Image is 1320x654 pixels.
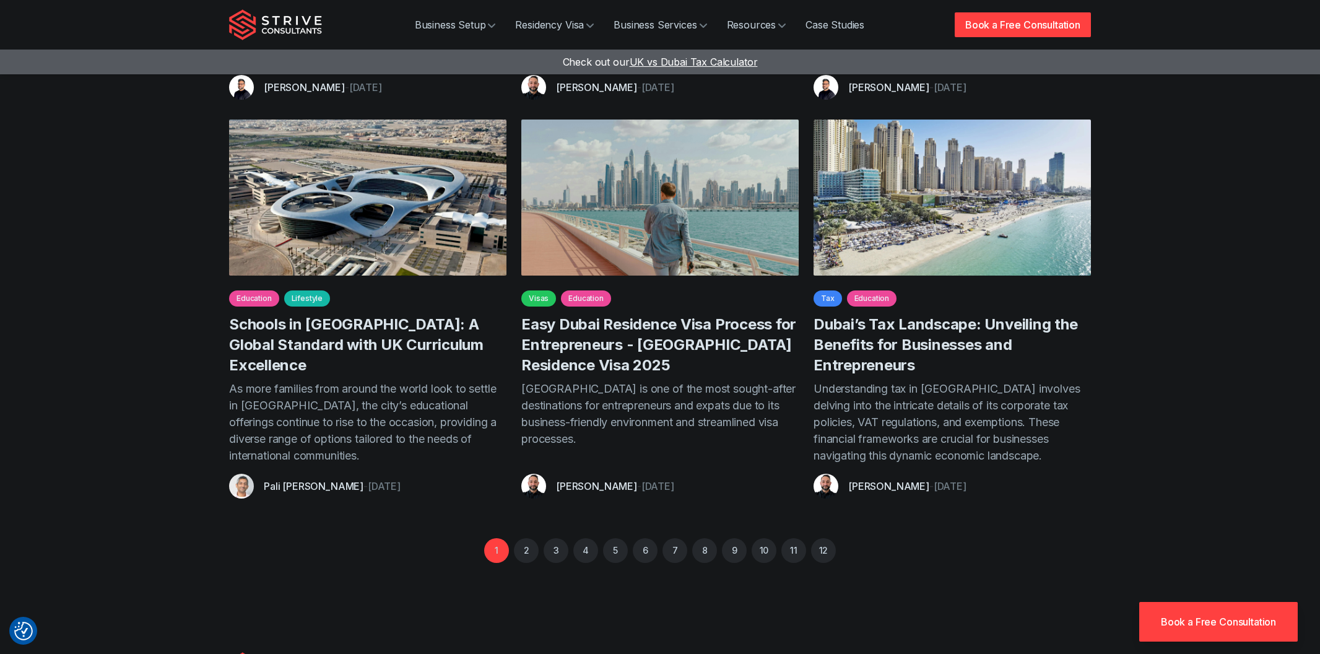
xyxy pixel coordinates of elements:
[637,81,641,94] span: -
[229,120,506,276] img: outstanding british curriculum education in Dubai
[692,538,717,563] a: 8
[633,538,658,563] a: 6
[14,622,33,640] img: Revisit consent button
[573,538,598,563] a: 4
[814,315,1077,374] a: Dubai’s Tax Landscape: Unveiling the Benefits for Businesses and Entrepreneurs
[368,480,401,492] time: [DATE]
[561,290,611,307] a: Education
[563,56,758,68] a: Check out ourUK vs Dubai Tax Calculator
[14,622,33,640] button: Consent Preferences
[363,480,368,492] span: -
[630,56,758,68] span: UK vs Dubai Tax Calculator
[603,538,628,563] a: 5
[405,12,506,37] a: Business Setup
[229,290,279,307] a: Education
[284,290,331,307] a: Lifestyle
[556,480,637,492] a: [PERSON_NAME]
[796,12,874,37] a: Case Studies
[752,538,776,563] a: 10
[641,480,674,492] time: [DATE]
[229,380,506,464] p: As more families from around the world look to settle in [GEOGRAPHIC_DATA], the city’s educationa...
[1139,602,1298,642] a: Book a Free Consultation
[484,538,509,563] a: 1
[229,474,254,499] img: Pali Banwait, CEO, Strive Consultants, Dubai, UAE
[505,12,604,37] a: Residency Visa
[229,75,254,100] img: Z_jCzuvxEdbNO49l_Untitleddesign-69-.png
[781,538,806,563] a: 11
[934,81,966,94] time: [DATE]
[521,75,546,100] img: aDXDSydWJ-7kSlbU_Untitleddesign-75-.png
[814,75,838,100] img: Z_jCzuvxEdbNO49l_Untitleddesign-69-.png
[814,120,1091,276] img: uae corporate tax
[814,474,838,499] img: aDXDSydWJ-7kSlbU_Untitleddesign-75-.png
[264,81,345,94] a: [PERSON_NAME]
[814,290,842,307] a: Tax
[929,81,934,94] span: -
[934,480,966,492] time: [DATE]
[641,81,674,94] time: [DATE]
[521,120,799,276] img: uae residence visa
[604,12,716,37] a: Business Services
[811,538,836,563] a: 12
[345,81,349,94] span: -
[847,290,897,307] a: Education
[722,538,747,563] a: 9
[229,315,484,374] a: Schools in [GEOGRAPHIC_DATA]: A Global Standard with UK Curriculum Excellence
[848,81,929,94] a: [PERSON_NAME]
[229,9,322,40] img: Strive Consultants
[556,81,637,94] a: [PERSON_NAME]
[349,81,382,94] time: [DATE]
[848,480,929,492] a: [PERSON_NAME]
[544,538,568,563] a: 3
[929,480,934,492] span: -
[521,290,556,307] a: Visas
[955,12,1091,37] a: Book a Free Consultation
[521,474,546,499] img: aDXDSydWJ-7kSlbU_Untitleddesign-75-.png
[264,480,363,492] a: Pali [PERSON_NAME]
[662,538,687,563] a: 7
[521,380,799,464] p: [GEOGRAPHIC_DATA] is one of the most sought-after destinations for entrepreneurs and expats due t...
[521,315,796,374] a: Easy Dubai Residence Visa Process for Entrepreneurs - [GEOGRAPHIC_DATA] Residence Visa 2025
[229,499,1091,563] nav: Pagination Navigation
[514,538,539,563] a: 2
[637,480,641,492] span: -
[814,380,1091,464] p: Understanding tax in [GEOGRAPHIC_DATA] involves delving into the intricate details of its corpora...
[717,12,796,37] a: Resources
